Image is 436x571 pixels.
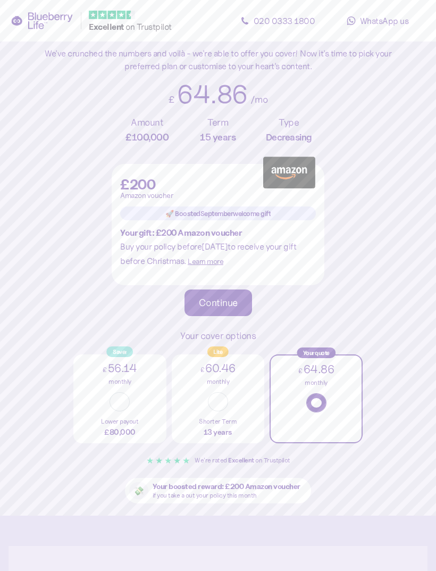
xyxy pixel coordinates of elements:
[271,378,362,388] div: monthly
[230,10,325,31] a: 020 0333 1800
[172,426,265,438] div: 13 years
[120,241,296,266] span: Buy your policy before [DATE] to receive your gift before Christmas.
[153,483,300,490] span: Your boosted reward: £200 Amazon voucher
[250,93,268,107] div: /mo
[271,361,362,378] div: 64.86
[73,360,166,377] div: 56.14
[199,298,238,308] div: Continue
[165,207,271,220] span: 🚀 Boosted September welcome gift
[279,115,299,130] div: Type
[213,347,222,357] span: Lite
[120,192,173,199] span: Amazon voucher
[131,115,163,130] div: Amount
[254,15,315,26] span: 020 0333 1800
[146,454,190,467] div: ★ ★ ★ ★ ★
[263,156,316,188] img: Amazon
[73,417,166,427] div: Lower payout
[169,93,175,107] div: £
[303,348,330,358] span: Your quote
[89,21,125,32] span: Excellent ️
[185,289,252,316] button: Continue
[103,366,107,374] span: £
[172,377,265,387] div: monthly
[177,81,248,107] div: 64.86
[172,417,265,427] div: Shorter Term
[330,10,425,31] a: WhatsApp us
[73,426,166,438] div: £80,000
[172,360,265,377] div: 60.46
[153,491,257,499] span: if you take a out your policy this month
[125,21,172,32] span: on Trustpilot
[266,130,312,144] div: Decreasing
[120,178,155,192] span: £200
[120,228,316,237] div: Your gift: £200 Amazon voucher
[195,456,290,466] div: We're rated on Trustpilot
[360,15,409,26] span: WhatsApp us
[37,47,399,73] div: We've crunched the numbers and voilà - we're able to offer you cover! Now it's time to pick your ...
[207,115,228,130] div: Term
[125,130,169,144] div: £ 100,000
[228,456,254,464] span: Excellent
[200,366,205,374] span: £
[73,377,166,387] div: monthly
[188,256,223,266] span: Learn more
[200,130,236,144] div: 15 years
[298,367,303,375] span: £
[133,486,144,495] span: 💸
[180,329,256,343] div: Your cover options
[113,347,127,357] span: Saver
